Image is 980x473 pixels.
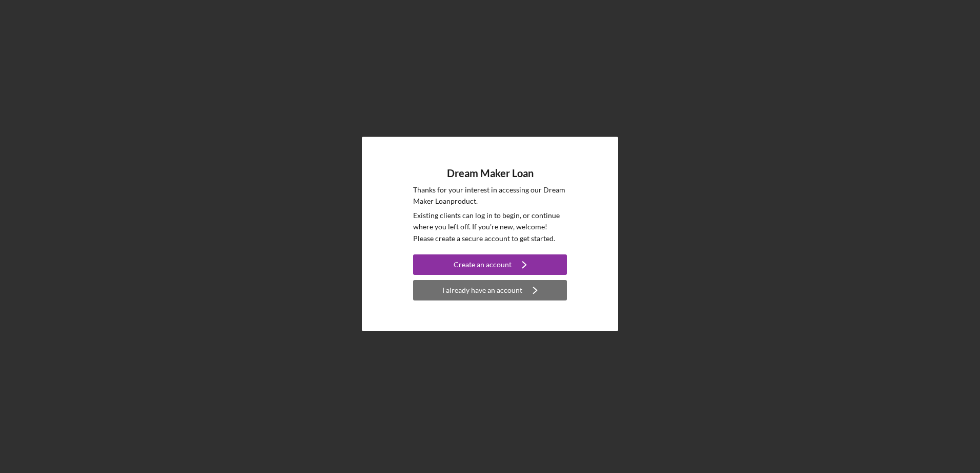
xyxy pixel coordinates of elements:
[413,254,567,277] a: Create an account
[447,167,534,179] h4: Dream Maker Loan
[442,280,522,300] div: I already have an account
[454,254,512,275] div: Create an account
[413,184,567,207] p: Thanks for your interest in accessing our Dream Maker Loan product.
[413,254,567,275] button: Create an account
[413,210,567,244] p: Existing clients can log in to begin, or continue where you left off. If you're new, welcome! Ple...
[413,280,567,300] button: I already have an account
